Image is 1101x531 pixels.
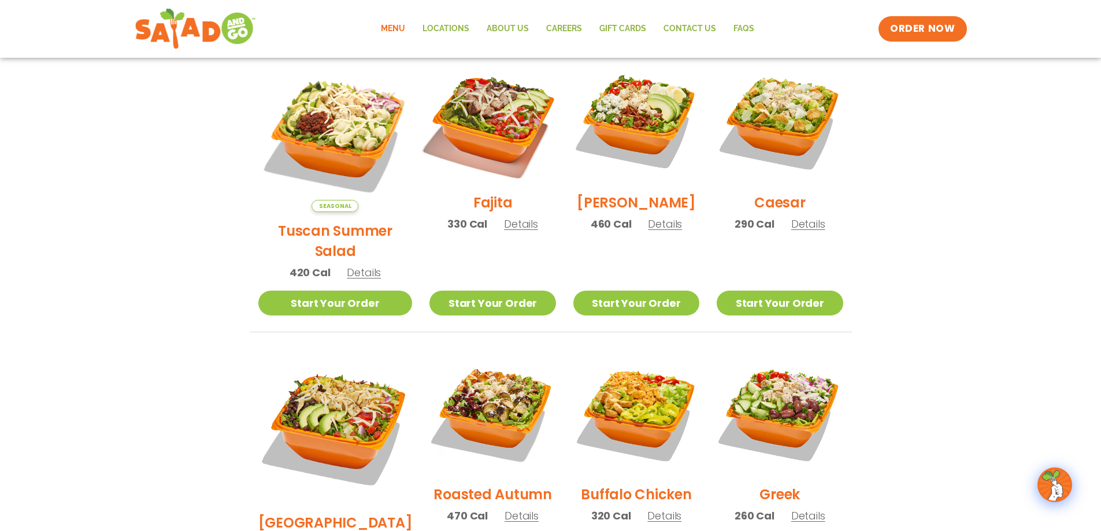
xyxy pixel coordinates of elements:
span: Details [648,217,682,231]
span: Details [504,217,538,231]
a: About Us [478,16,537,42]
img: Product photo for BBQ Ranch Salad [258,350,413,504]
img: Product photo for Caesar Salad [717,58,843,184]
a: FAQs [725,16,763,42]
a: GIFT CARDS [591,16,655,42]
span: 470 Cal [447,508,488,523]
h2: Caesar [754,192,806,213]
img: new-SAG-logo-768×292 [135,6,257,52]
span: Details [505,508,539,523]
a: ORDER NOW [878,16,966,42]
span: Details [791,217,825,231]
a: Careers [537,16,591,42]
img: wpChatIcon [1039,469,1071,501]
span: 260 Cal [735,508,774,523]
img: Product photo for Buffalo Chicken Salad [573,350,699,476]
h2: Greek [759,484,800,504]
span: ORDER NOW [890,22,955,36]
img: Product photo for Fajita Salad [418,47,566,195]
h2: Tuscan Summer Salad [258,221,413,261]
h2: Buffalo Chicken [581,484,691,504]
a: Start Your Order [573,291,699,315]
span: Seasonal [312,200,358,212]
span: 460 Cal [591,216,632,232]
img: Product photo for Roasted Autumn Salad [429,350,555,476]
a: Menu [372,16,414,42]
a: Start Your Order [258,291,413,315]
span: Details [791,508,825,523]
img: Product photo for Tuscan Summer Salad [258,58,413,212]
h2: Roasted Autumn [433,484,552,504]
span: Details [647,508,681,523]
img: Product photo for Greek Salad [717,350,843,476]
span: 420 Cal [290,265,331,280]
a: Locations [414,16,478,42]
a: Start Your Order [717,291,843,315]
span: 330 Cal [447,216,487,232]
img: Product photo for Cobb Salad [573,58,699,184]
a: Contact Us [655,16,725,42]
nav: Menu [372,16,763,42]
h2: [PERSON_NAME] [577,192,696,213]
h2: Fajita [473,192,513,213]
a: Start Your Order [429,291,555,315]
span: Details [347,265,381,280]
span: 320 Cal [591,508,631,523]
span: 290 Cal [735,216,774,232]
